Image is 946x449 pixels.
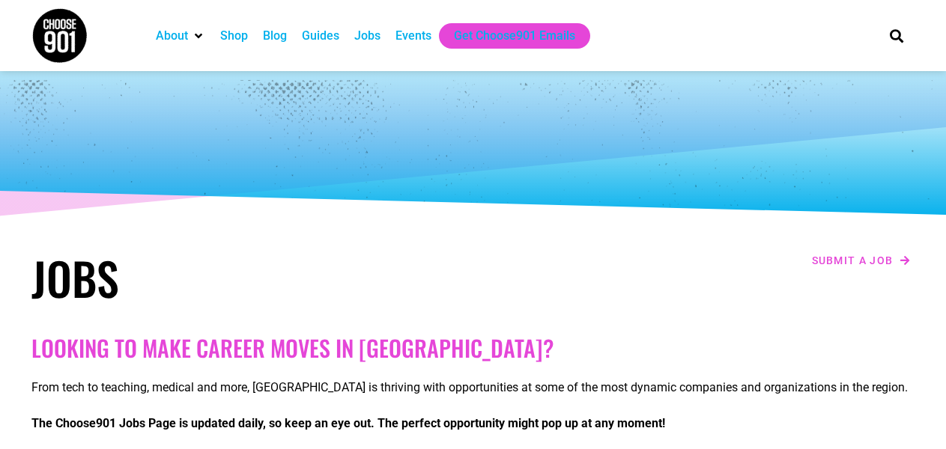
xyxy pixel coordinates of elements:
[31,251,466,305] h1: Jobs
[812,255,894,266] span: Submit a job
[31,379,915,397] p: From tech to teaching, medical and more, [GEOGRAPHIC_DATA] is thriving with opportunities at some...
[31,416,665,430] strong: The Choose901 Jobs Page is updated daily, so keep an eye out. The perfect opportunity might pop u...
[220,27,248,45] a: Shop
[31,335,915,361] h2: Looking to make career moves in [GEOGRAPHIC_DATA]?
[148,23,213,49] div: About
[884,23,909,48] div: Search
[148,23,864,49] nav: Main nav
[454,27,575,45] a: Get Choose901 Emails
[263,27,287,45] a: Blog
[156,27,188,45] a: About
[354,27,380,45] a: Jobs
[395,27,431,45] a: Events
[302,27,339,45] a: Guides
[807,251,915,270] a: Submit a job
